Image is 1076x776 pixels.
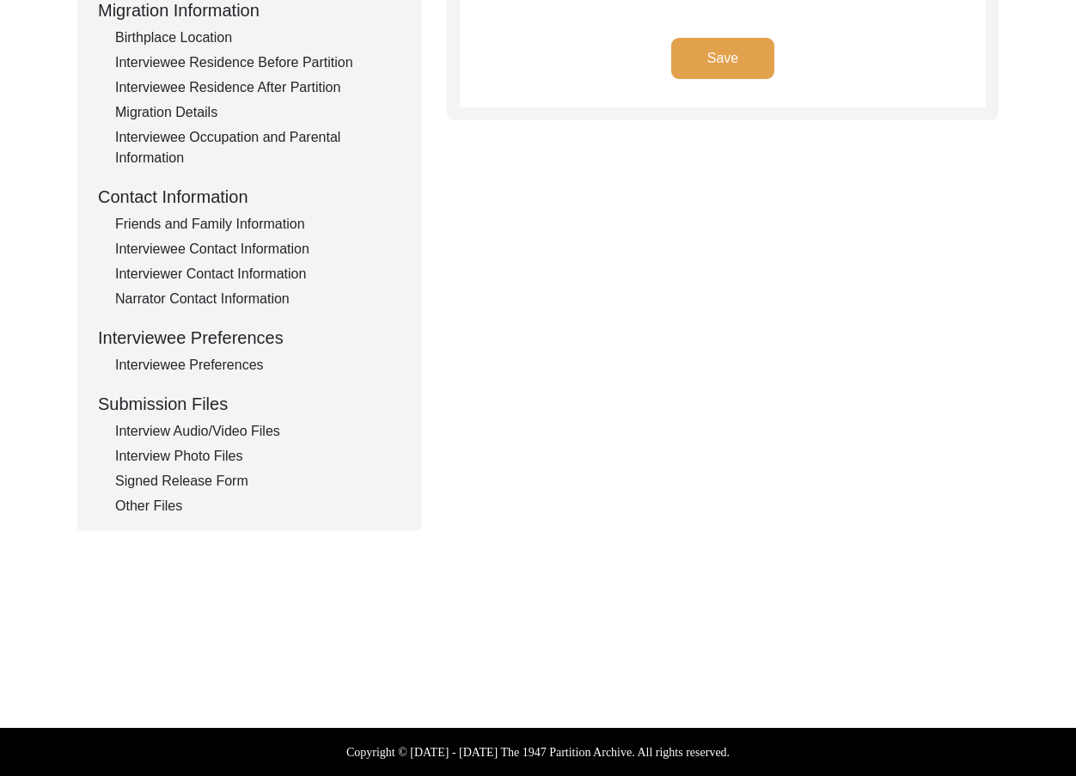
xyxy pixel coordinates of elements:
[115,52,400,73] div: Interviewee Residence Before Partition
[115,471,400,492] div: Signed Release Form
[115,239,400,260] div: Interviewee Contact Information
[98,184,400,210] div: Contact Information
[98,325,400,351] div: Interviewee Preferences
[115,27,400,48] div: Birthplace Location
[115,289,400,309] div: Narrator Contact Information
[115,355,400,376] div: Interviewee Preferences
[115,77,400,98] div: Interviewee Residence After Partition
[671,38,774,79] button: Save
[115,496,400,516] div: Other Files
[98,391,400,417] div: Submission Files
[115,264,400,284] div: Interviewer Contact Information
[115,127,400,168] div: Interviewee Occupation and Parental Information
[115,102,400,123] div: Migration Details
[115,421,400,442] div: Interview Audio/Video Files
[115,214,400,235] div: Friends and Family Information
[346,743,730,761] label: Copyright © [DATE] - [DATE] The 1947 Partition Archive. All rights reserved.
[115,446,400,467] div: Interview Photo Files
